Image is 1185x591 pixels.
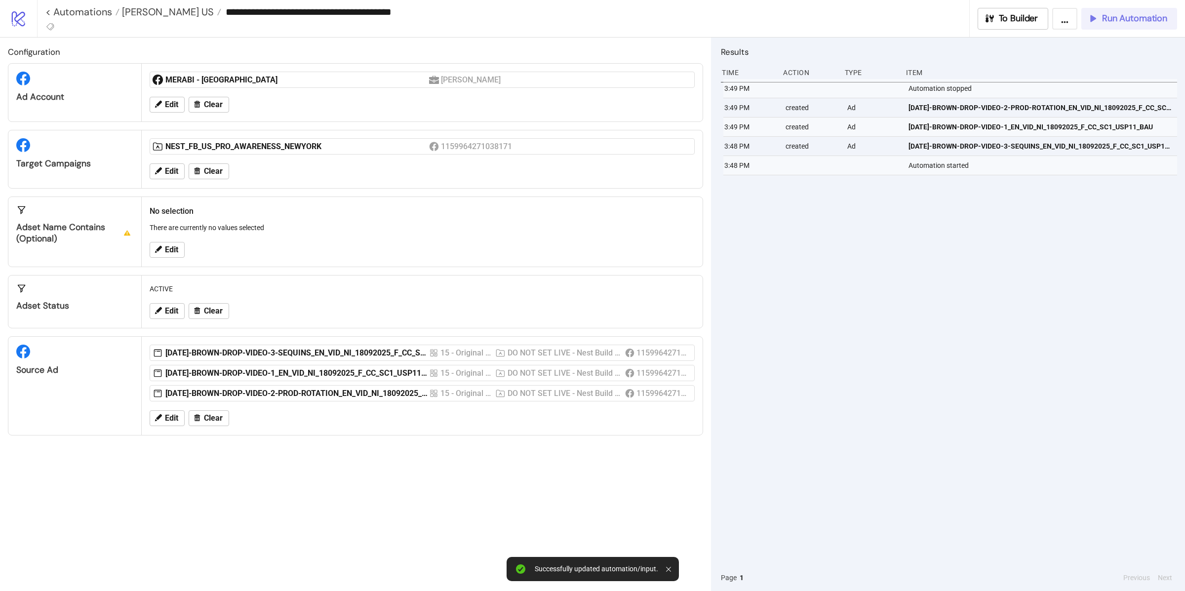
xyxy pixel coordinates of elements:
span: Page [721,572,737,583]
a: [PERSON_NAME] US [119,7,221,17]
div: Source Ad [16,364,133,376]
button: Clear [189,303,229,319]
div: 3:49 PM [723,98,778,117]
span: Edit [165,100,178,109]
div: Action [782,63,836,82]
div: created [785,98,839,117]
h2: No selection [150,205,695,217]
p: There are currently no values selected [150,222,695,233]
div: Adset Name contains (optional) [16,222,133,244]
div: Time [721,63,775,82]
span: Clear [204,307,223,315]
div: Automation stopped [908,79,1180,98]
div: 1159964271038171 [441,140,513,153]
a: < Automations [45,7,119,17]
button: Clear [189,97,229,113]
div: NEST_FB_US_PRO_AWARENESS_NEWYORK [165,141,429,152]
button: Previous [1120,572,1153,583]
div: 15 - Original ads US [440,367,491,379]
span: Clear [204,100,223,109]
span: [PERSON_NAME] US [119,5,214,18]
button: Clear [189,410,229,426]
div: created [785,137,839,156]
span: Run Automation [1102,13,1167,24]
div: Successfully updated automation/input. [535,565,658,573]
div: Type [844,63,898,82]
div: created [785,118,839,136]
span: [DATE]-BROWN-DROP-VIDEO-3-SEQUINS_EN_VID_NI_18092025_F_CC_SC1_USP11_BAU [908,141,1173,152]
div: 1159964271038171 [636,387,688,399]
div: DO NOT SET LIVE - Nest Build Campaign US [508,347,621,359]
button: 1 [737,572,747,583]
span: Clear [204,414,223,423]
div: Target Campaigns [16,158,133,169]
div: [DATE]-BROWN-DROP-VIDEO-1_EN_VID_NI_18092025_F_CC_SC1_USP11_BAU [165,368,429,379]
div: Ad Account [16,91,133,103]
button: Edit [150,242,185,258]
button: To Builder [978,8,1049,30]
button: Edit [150,410,185,426]
button: ... [1052,8,1077,30]
button: Edit [150,97,185,113]
div: Ad [846,118,901,136]
div: Item [905,63,1177,82]
div: 3:48 PM [723,137,778,156]
div: Adset Status [16,300,133,312]
div: 15 - Original ads US [440,387,491,399]
a: [DATE]-BROWN-DROP-VIDEO-2-PROD-ROTATION_EN_VID_NI_18092025_F_CC_SC1_USP11_BAU [908,98,1173,117]
div: 1159964271038171 [636,347,688,359]
span: [DATE]-BROWN-DROP-VIDEO-1_EN_VID_NI_18092025_F_CC_SC1_USP11_BAU [908,121,1153,132]
h2: Results [721,45,1177,58]
div: Ad [846,98,901,117]
div: 3:49 PM [723,118,778,136]
div: 1159964271038171 [636,367,688,379]
button: Run Automation [1081,8,1177,30]
span: Edit [165,245,178,254]
span: Clear [204,167,223,176]
a: [DATE]-BROWN-DROP-VIDEO-1_EN_VID_NI_18092025_F_CC_SC1_USP11_BAU [908,118,1173,136]
div: 3:49 PM [723,79,778,98]
div: MERABI - [GEOGRAPHIC_DATA] [165,75,429,85]
button: Clear [189,163,229,179]
div: [DATE]-BROWN-DROP-VIDEO-2-PROD-ROTATION_EN_VID_NI_18092025_F_CC_SC1_USP11_BAU [165,388,429,399]
span: To Builder [999,13,1038,24]
button: Edit [150,163,185,179]
div: DO NOT SET LIVE - Nest Build Campaign US [508,387,621,399]
div: DO NOT SET LIVE - Nest Build Campaign US [508,367,621,379]
div: 15 - Original ads US [440,347,491,359]
span: Edit [165,414,178,423]
div: 3:48 PM [723,156,778,175]
span: Edit [165,307,178,315]
div: [PERSON_NAME] [441,74,503,86]
div: [DATE]-BROWN-DROP-VIDEO-3-SEQUINS_EN_VID_NI_18092025_F_CC_SC1_USP11_BAU [165,348,429,358]
div: ACTIVE [146,279,699,298]
button: Edit [150,303,185,319]
span: [DATE]-BROWN-DROP-VIDEO-2-PROD-ROTATION_EN_VID_NI_18092025_F_CC_SC1_USP11_BAU [908,102,1173,113]
h2: Configuration [8,45,703,58]
div: Automation started [908,156,1180,175]
div: Ad [846,137,901,156]
button: Next [1155,572,1175,583]
span: Edit [165,167,178,176]
a: [DATE]-BROWN-DROP-VIDEO-3-SEQUINS_EN_VID_NI_18092025_F_CC_SC1_USP11_BAU [908,137,1173,156]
